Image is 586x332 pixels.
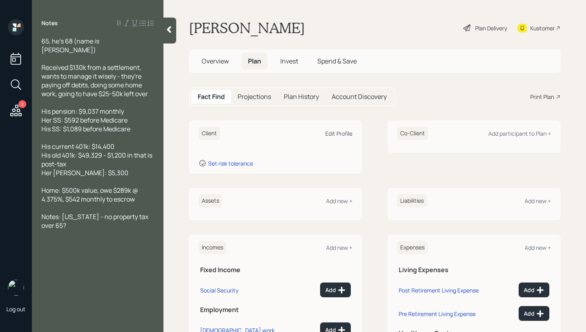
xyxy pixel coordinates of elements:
span: Plan [248,57,261,65]
button: Add [519,283,549,297]
div: Add [325,286,346,294]
div: Edit Profile [325,130,352,137]
button: Add [320,283,351,297]
div: Plan Delivery [475,24,507,32]
h5: Plan History [284,93,319,101]
h6: Co-Client [397,127,428,140]
button: Add [519,306,549,321]
h6: Incomes [199,241,226,254]
h5: Fact Find [198,93,225,101]
h6: Expenses [397,241,428,254]
div: Add new + [525,244,551,251]
h5: Projections [238,93,271,101]
h6: Assets [199,194,222,207]
span: Home: $500k value, owe $289k @ 4.375%, $542 monthly to escrow [41,186,139,204]
div: Log out [6,305,26,313]
h1: [PERSON_NAME] [189,19,305,37]
span: His pension: $9,037 monthly Her SS: $592 before Medicare His SS: $1,089 before Medicare [41,107,130,133]
h5: Living Expenses [399,266,549,274]
h5: Account Discovery [332,93,387,101]
div: Add [524,286,544,294]
span: His current 401k: $14,400 His old 401k: $49,329 - $1,200 in that is post-tax Her [PERSON_NAME]: $... [41,142,153,177]
div: Add new + [525,197,551,205]
div: Kustomer [530,24,555,32]
span: 65, he's 68 (name is [PERSON_NAME]) [41,37,100,54]
span: Invest [280,57,298,65]
span: Spend & Save [317,57,357,65]
h5: Fixed Income [200,266,351,274]
div: 2 [18,100,26,108]
span: Notes: [US_STATE] - no property tax over 65? [41,212,149,230]
h6: Liabilities [397,194,427,207]
span: Received $130k from a settlement, wants to manage it wisely - they're paying off debts, doing som... [41,63,148,98]
div: Add new + [326,197,352,205]
div: Post Retirement Living Expense [399,287,479,294]
div: Add new + [326,244,352,251]
div: Set risk tolerance [208,160,253,167]
h6: Client [199,127,220,140]
img: james-distasi-headshot.png [8,280,24,296]
div: Social Security [200,287,238,294]
div: Pre Retirement Living Expense [399,310,476,318]
div: Add participant to Plan + [488,130,551,137]
div: Add [524,310,544,318]
div: Print Plan [530,93,554,101]
h5: Employment [200,306,351,314]
label: Notes [41,19,58,27]
span: Overview [202,57,229,65]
